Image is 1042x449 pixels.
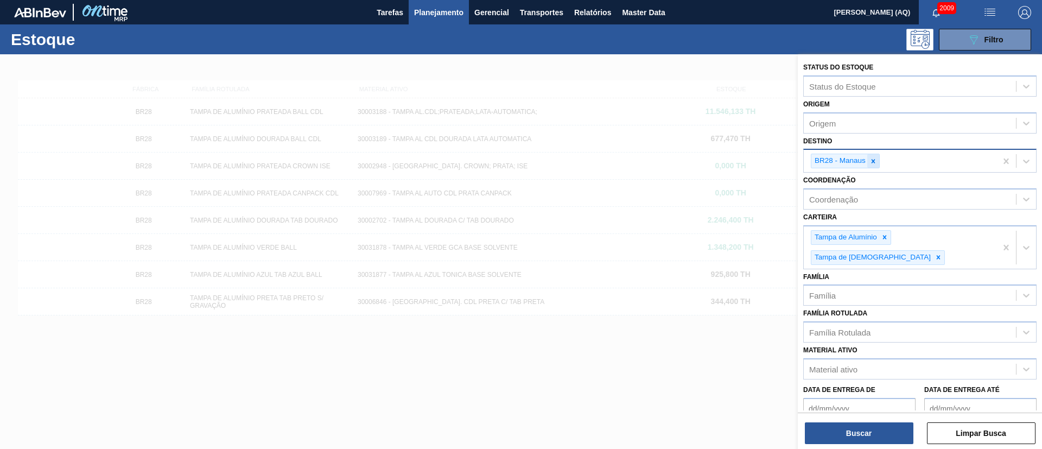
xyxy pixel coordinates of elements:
div: Tampa de [DEMOGRAPHIC_DATA] [811,251,932,264]
h1: Estoque [11,33,173,46]
span: Tarefas [377,6,403,19]
img: Logout [1018,6,1031,19]
label: Data de Entrega até [924,386,1000,394]
div: Pogramando: nenhum usuário selecionado [906,29,933,50]
input: dd/mm/yyyy [924,398,1037,420]
span: Planejamento [414,6,463,19]
span: Gerencial [474,6,509,19]
div: Família [809,291,836,300]
label: Status do Estoque [803,64,873,71]
label: Material ativo [803,346,857,354]
label: Coordenação [803,176,856,184]
div: Coordenação [809,195,858,204]
div: Status do Estoque [809,81,876,91]
span: Transportes [520,6,563,19]
label: Origem [803,100,830,108]
label: Data de Entrega de [803,386,875,394]
label: Família Rotulada [803,309,867,317]
label: Família [803,273,829,281]
span: 2009 [937,2,956,14]
img: TNhmsLtSVTkK8tSr43FrP2fwEKptu5GPRR3wAAAABJRU5ErkJggg== [14,8,66,17]
div: Origem [809,118,836,128]
span: Master Data [622,6,665,19]
div: Tampa de Alumínio [811,231,879,244]
div: Material ativo [809,365,857,374]
img: userActions [983,6,996,19]
button: Filtro [939,29,1031,50]
label: Carteira [803,213,837,221]
div: Família Rotulada [809,328,871,337]
div: BR28 - Manaus [811,154,867,168]
label: Destino [803,137,832,145]
span: Relatórios [574,6,611,19]
button: Notificações [919,5,954,20]
input: dd/mm/yyyy [803,398,916,420]
span: Filtro [984,35,1003,44]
